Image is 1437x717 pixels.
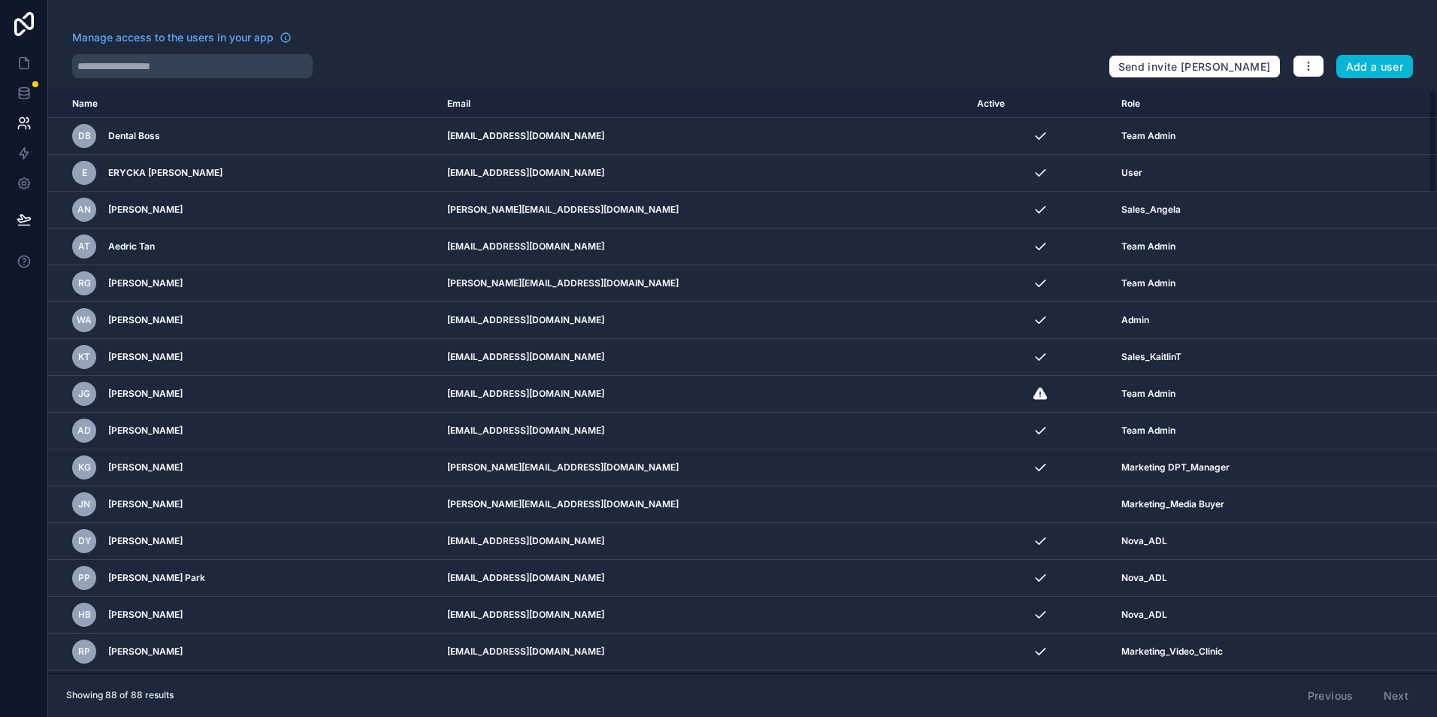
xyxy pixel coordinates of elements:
[108,277,183,289] span: [PERSON_NAME]
[108,167,222,179] span: ERYCKA [PERSON_NAME]
[968,90,1112,118] th: Active
[438,413,968,449] td: [EMAIL_ADDRESS][DOMAIN_NAME]
[82,167,87,179] span: E
[108,130,160,142] span: Dental Boss
[1121,498,1224,510] span: Marketing_Media Buyer
[1121,535,1167,547] span: Nova_ADL
[1121,351,1181,363] span: Sales_KaitlinT
[78,498,90,510] span: JN
[1121,277,1175,289] span: Team Admin
[438,670,968,707] td: [PERSON_NAME][EMAIL_ADDRESS][DOMAIN_NAME]
[1121,388,1175,400] span: Team Admin
[78,461,91,473] span: KG
[1121,204,1181,216] span: Sales_Angela
[108,535,183,547] span: [PERSON_NAME]
[108,241,155,253] span: Aedric Tan
[78,646,90,658] span: RP
[438,634,968,670] td: [EMAIL_ADDRESS][DOMAIN_NAME]
[438,597,968,634] td: [EMAIL_ADDRESS][DOMAIN_NAME]
[48,90,1437,673] div: scrollable content
[1112,90,1383,118] th: Role
[66,689,174,701] span: Showing 88 of 88 results
[438,376,968,413] td: [EMAIL_ADDRESS][DOMAIN_NAME]
[108,388,183,400] span: [PERSON_NAME]
[438,192,968,228] td: [PERSON_NAME][EMAIL_ADDRESS][DOMAIN_NAME]
[48,90,438,118] th: Name
[1109,55,1281,79] button: Send invite [PERSON_NAME]
[1336,55,1414,79] button: Add a user
[78,130,91,142] span: DB
[78,277,91,289] span: RG
[108,609,183,621] span: [PERSON_NAME]
[438,228,968,265] td: [EMAIL_ADDRESS][DOMAIN_NAME]
[78,388,90,400] span: JG
[1121,314,1149,326] span: Admin
[72,30,292,45] a: Manage access to the users in your app
[108,425,183,437] span: [PERSON_NAME]
[72,30,274,45] span: Manage access to the users in your app
[108,461,183,473] span: [PERSON_NAME]
[78,241,90,253] span: AT
[108,351,183,363] span: [PERSON_NAME]
[438,265,968,302] td: [PERSON_NAME][EMAIL_ADDRESS][DOMAIN_NAME]
[108,572,205,584] span: [PERSON_NAME] Park
[438,339,968,376] td: [EMAIL_ADDRESS][DOMAIN_NAME]
[438,523,968,560] td: [EMAIL_ADDRESS][DOMAIN_NAME]
[108,314,183,326] span: [PERSON_NAME]
[438,118,968,155] td: [EMAIL_ADDRESS][DOMAIN_NAME]
[1121,572,1167,584] span: Nova_ADL
[1121,130,1175,142] span: Team Admin
[1121,609,1167,621] span: Nova_ADL
[108,204,183,216] span: [PERSON_NAME]
[438,302,968,339] td: [EMAIL_ADDRESS][DOMAIN_NAME]
[438,155,968,192] td: [EMAIL_ADDRESS][DOMAIN_NAME]
[108,498,183,510] span: [PERSON_NAME]
[438,90,968,118] th: Email
[1121,646,1223,658] span: Marketing_Video_Clinic
[1121,167,1142,179] span: User
[108,646,183,658] span: [PERSON_NAME]
[78,609,91,621] span: HB
[1121,461,1230,473] span: Marketing DPT_Manager
[438,449,968,486] td: [PERSON_NAME][EMAIL_ADDRESS][DOMAIN_NAME]
[77,425,91,437] span: AD
[78,572,90,584] span: PP
[77,204,91,216] span: AN
[77,314,92,326] span: WA
[1121,425,1175,437] span: Team Admin
[78,351,90,363] span: KT
[78,535,91,547] span: DY
[438,486,968,523] td: [PERSON_NAME][EMAIL_ADDRESS][DOMAIN_NAME]
[1121,241,1175,253] span: Team Admin
[438,560,968,597] td: [EMAIL_ADDRESS][DOMAIN_NAME]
